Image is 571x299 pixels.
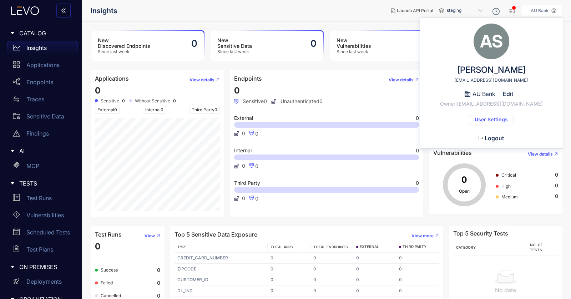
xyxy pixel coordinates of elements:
h4: Test Runs [95,231,122,238]
p: Test Plans [26,246,53,253]
span: [PERSON_NAME] [457,65,526,75]
span: No. of Tests [530,243,543,252]
a: Test Runs [7,191,78,208]
span: 0 [95,241,101,252]
span: double-left [61,8,66,14]
span: View details [190,77,214,82]
td: ZIPCODE [175,264,268,275]
span: Critical [501,172,516,178]
a: Findings [7,126,78,143]
span: Success [101,267,118,273]
td: 0 [268,253,310,264]
span: 0 [242,163,245,169]
button: Launch API Portal [385,5,439,16]
span: 0 [242,196,245,201]
span: EXTERNAL [360,245,379,249]
td: 0 [310,274,353,285]
p: MCP [26,163,39,169]
p: Findings [26,130,49,137]
span: Medium [501,194,518,199]
a: Sensitive Data [7,109,78,126]
a: Scheduled Tests [7,225,78,242]
span: External [234,116,253,121]
span: 0 [242,131,245,136]
span: Cancelled [101,293,121,298]
td: 0 [396,264,439,275]
span: Third Party [189,106,220,114]
span: TYPE [177,245,187,249]
h4: Top 5 Sensitive Data Exposure [175,231,257,238]
span: swap [13,96,20,103]
span: 0 [555,183,558,188]
span: warning [13,130,20,137]
p: Vulnerabilities [26,212,64,218]
span: Internal [143,106,166,114]
td: 0 [353,253,396,264]
h4: Top 5 Security Tests [453,230,508,237]
span: Sensitive [101,98,119,103]
b: 0 [173,98,176,103]
button: Edit [497,88,519,100]
a: Traces [7,92,78,109]
button: View details [522,148,558,160]
span: Category [456,245,476,249]
span: Edit [503,91,513,97]
td: DL_IND [175,285,268,297]
b: 0 [157,293,160,299]
p: Deployments [26,278,62,285]
button: double-left [56,4,71,18]
a: Applications [7,58,78,75]
td: CUSTOMER_ID [175,274,268,285]
p: AU Bank [531,8,549,13]
span: 0 [214,107,217,112]
a: Test Plans [7,242,78,259]
h2: 0 [191,38,197,49]
button: View [139,230,160,242]
span: Launch API Portal [397,8,433,13]
p: Scheduled Tests [26,229,70,235]
td: 0 [310,264,353,275]
span: staging [447,5,484,16]
span: 0 [255,163,258,169]
h3: New Sensitive Data [217,37,252,49]
span: Insights [91,7,117,15]
td: 0 [396,285,439,297]
p: Applications [26,62,60,68]
span: Owner: [EMAIL_ADDRESS][DOMAIN_NAME] [440,101,543,107]
h3: New Discovered Endpoints [98,37,150,49]
span: 0 [555,172,558,178]
span: AI [19,148,72,154]
a: Deployments [7,275,78,292]
span: caret-right [10,264,15,269]
td: 0 [310,253,353,264]
button: Logout [473,132,510,144]
b: 0 [122,98,125,103]
span: 0 [416,116,419,121]
button: View details [184,74,220,86]
button: User Settings [469,114,514,125]
p: Sensitive Data [26,113,64,120]
td: 0 [353,285,396,297]
span: 0 [255,196,258,202]
span: View [145,233,155,238]
span: [EMAIL_ADDRESS][DOMAIN_NAME] [454,78,528,83]
span: Since last week [217,49,252,54]
td: 0 [396,253,439,264]
h4: Endpoints [234,75,262,82]
td: 0 [353,274,396,285]
p: Test Runs [26,195,52,201]
span: External [95,106,120,114]
button: View details [383,74,419,86]
span: Since last week [337,49,371,54]
button: View more [406,230,439,242]
span: 0 [234,85,240,96]
div: CATALOG [4,26,78,41]
span: Third Party [234,181,260,186]
span: Unauthenticated 0 [271,98,323,104]
span: 0 [555,193,558,199]
h2: 0 [310,38,317,49]
span: THIRD PARTY [403,245,426,249]
td: 0 [268,274,310,285]
td: 0 [268,264,310,275]
span: ON PREMISES [19,264,72,270]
